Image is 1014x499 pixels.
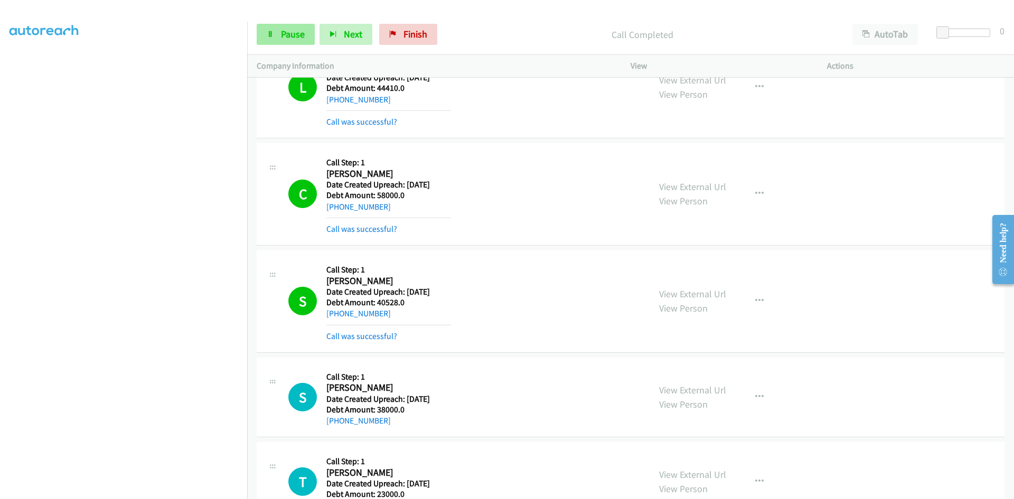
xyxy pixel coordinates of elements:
[288,383,317,411] div: The call is yet to be attempted
[326,275,451,287] h2: [PERSON_NAME]
[452,27,833,42] p: Call Completed
[631,60,808,72] p: View
[326,95,391,105] a: [PHONE_NUMBER]
[659,181,726,193] a: View External Url
[403,28,427,40] span: Finish
[326,467,451,479] h2: [PERSON_NAME]
[320,24,372,45] button: Next
[942,29,990,37] div: Delay between calls (in seconds)
[326,394,451,404] h5: Date Created Upreach: [DATE]
[659,288,726,300] a: View External Url
[326,308,391,318] a: [PHONE_NUMBER]
[326,202,391,212] a: [PHONE_NUMBER]
[288,467,317,496] h1: T
[983,208,1014,291] iframe: Resource Center
[326,265,451,275] h5: Call Step: 1
[659,195,708,207] a: View Person
[326,456,451,467] h5: Call Step: 1
[288,180,317,208] h1: C
[281,28,305,40] span: Pause
[326,190,451,201] h5: Debt Amount: 58000.0
[326,168,451,180] h2: [PERSON_NAME]
[659,302,708,314] a: View Person
[326,117,397,127] a: Call was successful?
[852,24,918,45] button: AutoTab
[659,88,708,100] a: View Person
[326,331,397,341] a: Call was successful?
[659,483,708,495] a: View Person
[659,384,726,396] a: View External Url
[257,60,612,72] p: Company Information
[326,297,451,308] h5: Debt Amount: 40528.0
[326,224,397,234] a: Call was successful?
[326,478,451,489] h5: Date Created Upreach: [DATE]
[326,372,451,382] h5: Call Step: 1
[326,382,451,394] h2: [PERSON_NAME]
[379,24,437,45] a: Finish
[288,73,317,101] h1: L
[288,287,317,315] h1: S
[827,60,1004,72] p: Actions
[288,467,317,496] div: The call is yet to be attempted
[257,24,315,45] a: Pause
[659,398,708,410] a: View Person
[326,287,451,297] h5: Date Created Upreach: [DATE]
[326,416,391,426] a: [PHONE_NUMBER]
[326,180,451,190] h5: Date Created Upreach: [DATE]
[326,83,451,93] h5: Debt Amount: 44410.0
[326,157,451,168] h5: Call Step: 1
[326,404,451,415] h5: Debt Amount: 38000.0
[1000,24,1004,38] div: 0
[344,28,362,40] span: Next
[659,468,726,481] a: View External Url
[326,72,451,83] h5: Date Created Upreach: [DATE]
[659,74,726,86] a: View External Url
[288,383,317,411] h1: S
